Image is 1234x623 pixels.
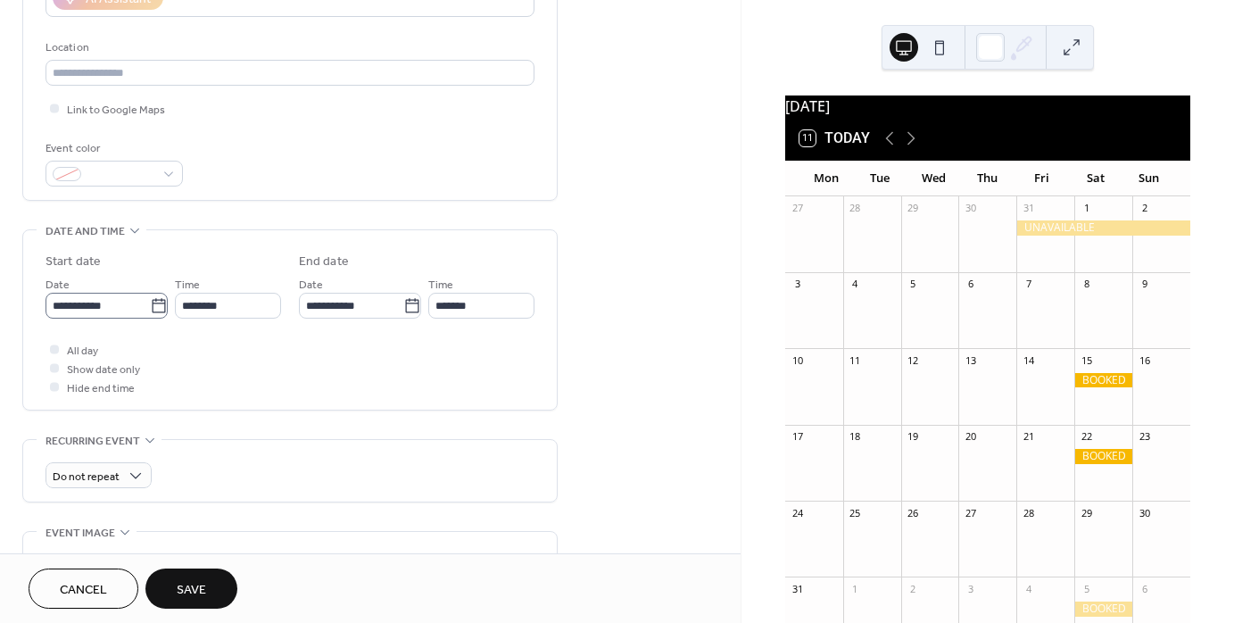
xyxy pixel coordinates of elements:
div: 5 [907,278,920,291]
span: All day [67,342,98,361]
div: 3 [791,278,804,291]
div: 1 [1080,202,1093,215]
div: 12 [907,353,920,367]
div: Event color [46,139,179,158]
div: 20 [964,430,977,444]
div: 19 [907,430,920,444]
div: Fri [1015,161,1068,196]
div: 10 [791,353,804,367]
div: 31 [791,582,804,595]
div: 5 [1080,582,1093,595]
div: 31 [1022,202,1035,215]
span: Save [177,581,206,600]
div: 30 [964,202,977,215]
div: BOOKED [1074,373,1132,388]
span: Date [299,276,323,295]
div: Start date [46,253,101,271]
span: Hide end time [67,379,135,398]
div: [DATE] [785,96,1190,117]
span: Event image [46,524,115,543]
div: 7 [1022,278,1035,291]
span: Time [175,276,200,295]
div: 1 [849,582,862,595]
div: 28 [1022,506,1035,519]
div: UNAVAILABLE [1016,220,1190,236]
div: 13 [964,353,977,367]
div: 18 [849,430,862,444]
span: Show date only [67,361,140,379]
div: 15 [1080,353,1093,367]
div: 11 [849,353,862,367]
div: 8 [1080,278,1093,291]
div: Sun [1122,161,1176,196]
div: 6 [1138,582,1151,595]
button: Cancel [29,569,138,609]
div: 14 [1022,353,1035,367]
div: 3 [964,582,977,595]
span: Link to Google Maps [67,101,165,120]
span: Time [428,276,453,295]
div: Sat [1068,161,1122,196]
div: 4 [1022,582,1035,595]
div: 29 [1080,506,1093,519]
button: 11Today [793,126,876,151]
div: 21 [1022,430,1035,444]
div: 29 [907,202,920,215]
div: 23 [1138,430,1151,444]
div: End date [299,253,349,271]
span: Do not repeat [53,467,120,487]
div: BOOKED [1074,602,1132,617]
div: 25 [849,506,862,519]
div: 9 [1138,278,1151,291]
div: 4 [849,278,862,291]
div: 27 [791,202,804,215]
span: Date and time [46,222,125,241]
div: 2 [1138,202,1151,215]
div: Wed [907,161,960,196]
div: Thu [961,161,1015,196]
div: 24 [791,506,804,519]
div: 6 [964,278,977,291]
div: 26 [907,506,920,519]
div: Mon [799,161,853,196]
div: Location [46,38,531,57]
div: 16 [1138,353,1151,367]
div: 22 [1080,430,1093,444]
div: Tue [853,161,907,196]
div: 27 [964,506,977,519]
div: 17 [791,430,804,444]
div: BOOKED [1074,449,1132,464]
button: Save [145,569,237,609]
span: Cancel [60,581,107,600]
span: Recurring event [46,432,140,451]
div: 30 [1138,506,1151,519]
div: 2 [907,582,920,595]
span: Date [46,276,70,295]
div: 28 [849,202,862,215]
